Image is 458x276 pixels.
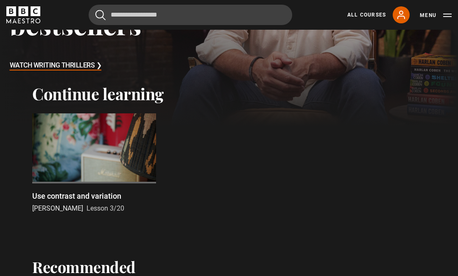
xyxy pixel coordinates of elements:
button: Submit the search query [95,10,106,20]
p: Use contrast and variation [32,191,121,202]
h3: Watch Writing Thrillers ❯ [10,60,102,73]
button: Toggle navigation [420,11,452,20]
input: Search [89,5,292,25]
h2: Continue learning [32,84,426,104]
h2: Recommended [32,258,136,276]
span: Lesson 3/20 [87,205,124,213]
svg: BBC Maestro [6,6,40,23]
a: All Courses [347,11,386,19]
span: [PERSON_NAME] [32,205,83,213]
a: Use contrast and variation [PERSON_NAME] Lesson 3/20 [32,114,156,214]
